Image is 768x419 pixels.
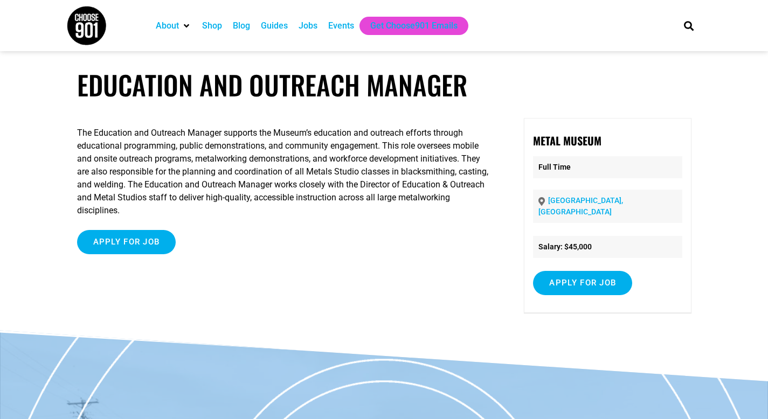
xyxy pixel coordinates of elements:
a: Shop [202,19,222,32]
div: About [150,17,197,35]
input: Apply for job [77,230,176,254]
a: Get Choose901 Emails [370,19,458,32]
li: Salary: $45,000 [533,236,682,258]
a: [GEOGRAPHIC_DATA], [GEOGRAPHIC_DATA] [538,196,623,216]
a: Events [328,19,354,32]
input: Apply for job [533,271,632,295]
div: Search [680,17,697,34]
a: About [156,19,179,32]
a: Blog [233,19,250,32]
nav: Main nav [150,17,666,35]
a: Guides [261,19,288,32]
p: Full Time [533,156,682,178]
strong: Metal Museum [533,132,601,149]
p: The Education and Outreach Manager supports the Museum’s education and outreach efforts through e... [77,127,494,217]
a: Jobs [299,19,317,32]
h1: Education and Outreach Manager [77,69,691,101]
